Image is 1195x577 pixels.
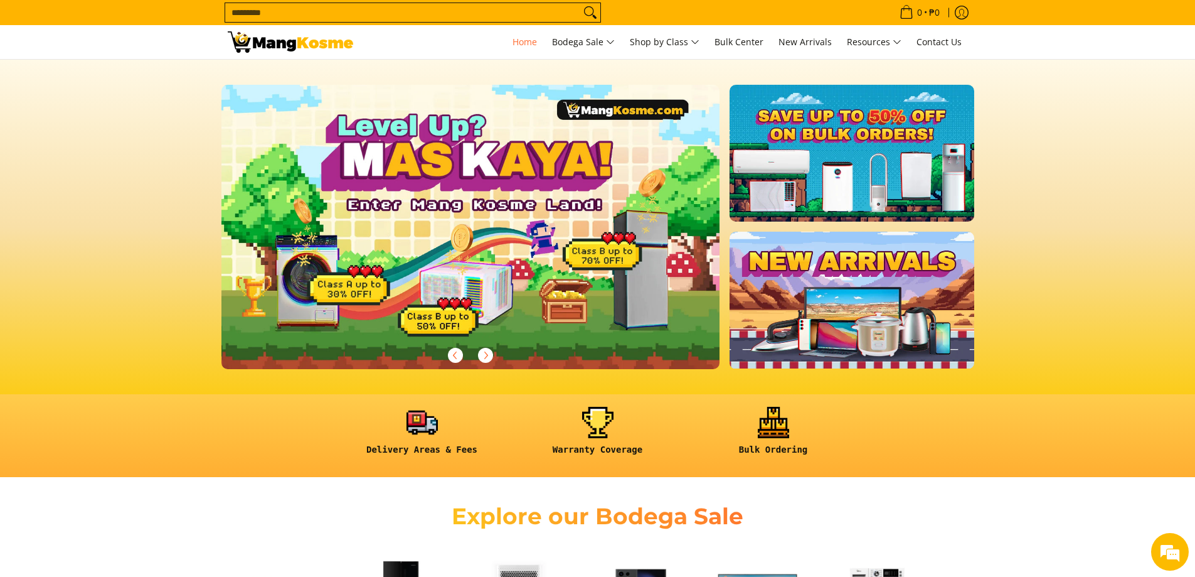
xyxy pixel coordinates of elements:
[692,407,855,465] a: <h6><strong>Bulk Ordering</strong></h6>
[506,25,543,59] a: Home
[927,8,942,17] span: ₱0
[221,85,720,369] img: Gaming desktop banner
[772,25,838,59] a: New Arrivals
[916,36,962,48] span: Contact Us
[228,31,353,53] img: Mang Kosme: Your Home Appliances Warehouse Sale Partner!
[472,342,499,369] button: Next
[366,25,968,59] nav: Main Menu
[552,35,615,50] span: Bodega Sale
[708,25,770,59] a: Bulk Center
[915,8,924,17] span: 0
[442,342,469,369] button: Previous
[624,25,706,59] a: Shop by Class
[516,407,679,465] a: <h6><strong>Warranty Coverage</strong></h6>
[778,36,832,48] span: New Arrivals
[841,25,908,59] a: Resources
[910,25,968,59] a: Contact Us
[546,25,621,59] a: Bodega Sale
[513,36,537,48] span: Home
[580,3,600,22] button: Search
[341,407,504,465] a: <h6><strong>Delivery Areas & Fees</strong></h6>
[416,502,780,531] h2: Explore our Bodega Sale
[847,35,901,50] span: Resources
[896,6,943,19] span: •
[630,35,699,50] span: Shop by Class
[714,36,763,48] span: Bulk Center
